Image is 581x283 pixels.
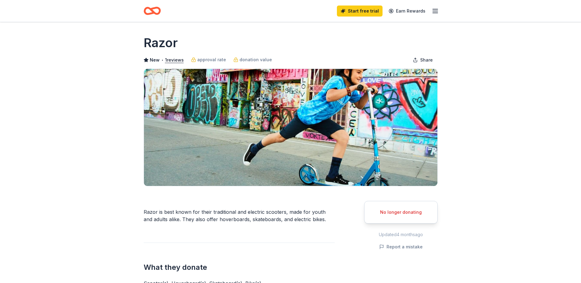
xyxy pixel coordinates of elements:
img: Image for Razor [144,69,437,186]
div: Updated 4 months ago [364,231,438,238]
span: New [150,56,160,64]
span: • [161,58,163,62]
a: approval rate [191,56,226,63]
a: donation value [233,56,272,63]
span: Share [420,56,433,64]
button: Report a mistake [379,243,423,251]
a: Home [144,4,161,18]
span: approval rate [197,56,226,63]
a: Start free trial [337,6,383,17]
button: 1reviews [165,56,184,64]
h1: Razor [144,34,178,51]
div: No longer donating [372,209,430,216]
h2: What they donate [144,262,335,272]
button: Share [408,54,438,66]
a: Earn Rewards [385,6,429,17]
span: donation value [240,56,272,63]
div: Razor is best known for their traditional and electric scooters, made for youth and adults alike.... [144,208,335,223]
